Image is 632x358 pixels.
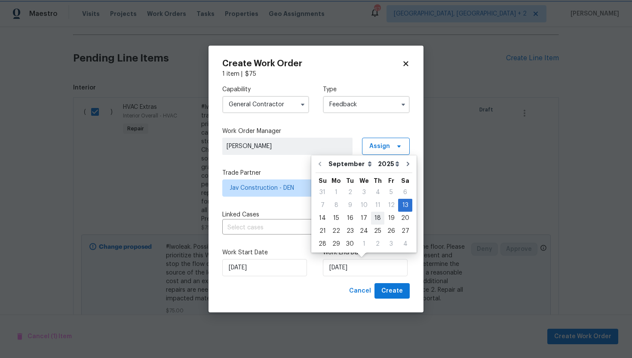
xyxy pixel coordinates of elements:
div: Sat Sep 20 2025 [398,212,412,225]
div: 4 [398,238,412,250]
div: Fri Sep 19 2025 [384,212,398,225]
span: Create [381,286,403,296]
div: Thu Sep 18 2025 [371,212,384,225]
input: Select... [222,96,309,113]
div: Wed Oct 01 2025 [357,238,371,250]
div: 31 [316,186,329,198]
span: Jav Construction - DEN [230,184,390,192]
div: 4 [371,186,384,198]
div: Fri Sep 26 2025 [384,225,398,238]
div: Sat Sep 13 2025 [398,199,412,212]
div: 3 [384,238,398,250]
div: Sun Sep 07 2025 [316,199,329,212]
div: 11 [371,199,384,211]
div: Tue Sep 30 2025 [343,238,357,250]
div: Sun Sep 21 2025 [316,225,329,238]
label: Work Start Date [222,248,309,257]
div: 23 [343,225,357,237]
div: 18 [371,212,384,224]
div: 2 [371,238,384,250]
button: Show options [398,99,408,110]
abbr: Saturday [401,178,409,184]
div: 19 [384,212,398,224]
div: 6 [398,186,412,198]
button: Go to previous month [313,155,326,173]
div: 15 [329,212,343,224]
div: 22 [329,225,343,237]
input: M/D/YYYY [323,259,408,276]
button: Show options [298,99,308,110]
label: Work Order Manager [222,127,410,136]
div: 27 [398,225,412,237]
div: Tue Sep 02 2025 [343,186,357,199]
div: Thu Oct 02 2025 [371,238,384,250]
div: 24 [357,225,371,237]
div: Thu Sep 04 2025 [371,186,384,199]
div: Wed Sep 17 2025 [357,212,371,225]
div: 20 [398,212,412,224]
div: 26 [384,225,398,237]
div: Fri Oct 03 2025 [384,238,398,250]
div: Mon Sep 15 2025 [329,212,343,225]
abbr: Thursday [374,178,382,184]
div: 1 [357,238,371,250]
div: 12 [384,199,398,211]
select: Year [376,157,402,170]
div: Thu Sep 11 2025 [371,199,384,212]
div: Sun Sep 28 2025 [316,238,329,250]
button: Go to next month [402,155,414,173]
div: Sat Oct 04 2025 [398,238,412,250]
abbr: Wednesday [359,178,369,184]
div: Mon Sep 29 2025 [329,238,343,250]
div: Tue Sep 16 2025 [343,212,357,225]
span: $ 75 [245,71,256,77]
div: 1 [329,186,343,198]
div: 1 item | [222,70,410,78]
div: 30 [343,238,357,250]
select: Month [326,157,376,170]
div: Fri Sep 05 2025 [384,186,398,199]
div: 13 [398,199,412,211]
span: Cancel [349,286,371,296]
div: 3 [357,186,371,198]
div: 9 [343,199,357,211]
div: Mon Sep 01 2025 [329,186,343,199]
h2: Create Work Order [222,59,402,68]
div: Wed Sep 10 2025 [357,199,371,212]
div: Sun Aug 31 2025 [316,186,329,199]
div: 7 [316,199,329,211]
div: Thu Sep 25 2025 [371,225,384,238]
input: Select... [323,96,410,113]
abbr: Tuesday [346,178,354,184]
div: Sat Sep 27 2025 [398,225,412,238]
div: 29 [329,238,343,250]
div: 28 [316,238,329,250]
div: 8 [329,199,343,211]
div: Wed Sep 03 2025 [357,186,371,199]
div: 14 [316,212,329,224]
div: Sun Sep 14 2025 [316,212,329,225]
div: 17 [357,212,371,224]
div: Mon Sep 22 2025 [329,225,343,238]
div: 5 [384,186,398,198]
abbr: Sunday [319,178,327,184]
div: 2 [343,186,357,198]
input: M/D/YYYY [222,259,307,276]
abbr: Monday [331,178,341,184]
label: Type [323,85,410,94]
button: Create [374,283,410,299]
div: Sat Sep 06 2025 [398,186,412,199]
div: Fri Sep 12 2025 [384,199,398,212]
span: Assign [369,142,390,151]
div: Mon Sep 08 2025 [329,199,343,212]
div: Tue Sep 09 2025 [343,199,357,212]
abbr: Friday [388,178,394,184]
div: 10 [357,199,371,211]
div: 16 [343,212,357,224]
label: Trade Partner [222,169,410,177]
div: Tue Sep 23 2025 [343,225,357,238]
label: Capability [222,85,309,94]
button: Cancel [346,283,374,299]
div: 25 [371,225,384,237]
span: [PERSON_NAME] [227,142,348,151]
